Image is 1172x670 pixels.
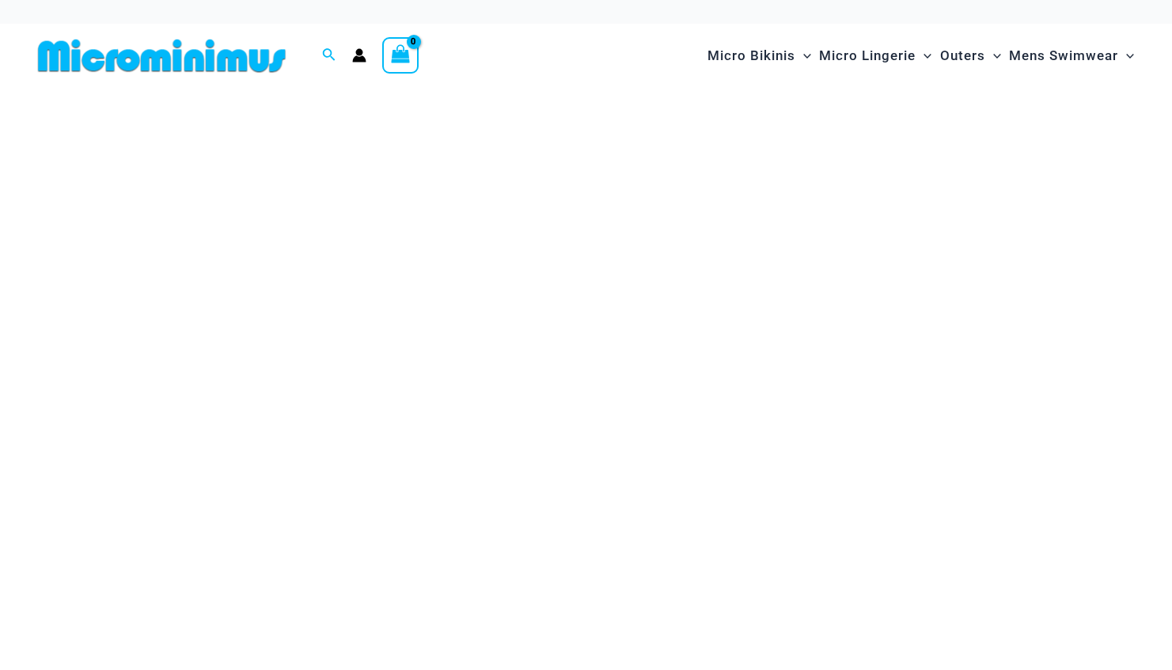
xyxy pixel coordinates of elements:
span: Outers [940,36,985,76]
span: Menu Toggle [985,36,1001,76]
a: Micro BikinisMenu ToggleMenu Toggle [704,32,815,80]
span: Menu Toggle [795,36,811,76]
span: Micro Bikinis [707,36,795,76]
img: MM SHOP LOGO FLAT [32,38,292,74]
span: Menu Toggle [916,36,931,76]
nav: Site Navigation [701,29,1140,82]
a: Search icon link [322,46,336,66]
span: Mens Swimwear [1009,36,1118,76]
a: Micro LingerieMenu ToggleMenu Toggle [815,32,935,80]
a: Mens SwimwearMenu ToggleMenu Toggle [1005,32,1138,80]
a: OutersMenu ToggleMenu Toggle [936,32,1005,80]
span: Menu Toggle [1118,36,1134,76]
a: Account icon link [352,48,366,62]
a: View Shopping Cart, empty [382,37,419,74]
span: Micro Lingerie [819,36,916,76]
